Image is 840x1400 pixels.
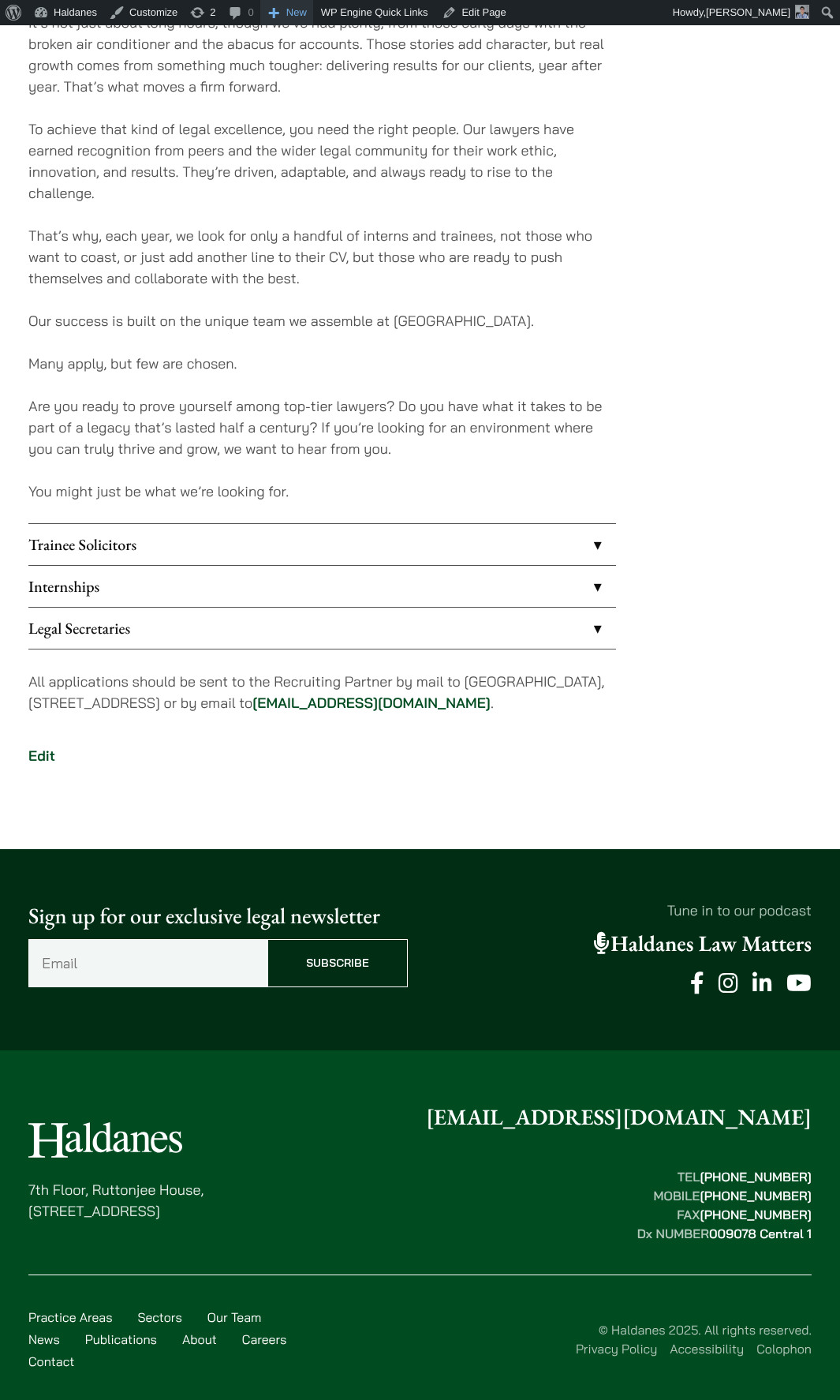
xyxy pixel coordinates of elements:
a: Accessibility [670,1341,744,1357]
p: To achieve that kind of legal excellence, you need the right people. Our lawyers have earned reco... [28,118,616,204]
a: [EMAIL_ADDRESS][DOMAIN_NAME] [252,694,491,712]
p: Many apply, but few are chosen. [28,353,616,374]
a: Haldanes Law Matters [594,930,812,958]
p: Are you ready to prove yourself among top-tier lawyers? Do you have what it takes to be part of a... [28,395,616,459]
a: Edit [28,747,55,765]
a: Publications [85,1331,157,1347]
p: You might just be what we’re looking for. [28,481,616,502]
a: Trainee Solicitors [28,524,616,565]
a: Careers [242,1331,287,1347]
a: News [28,1331,60,1347]
input: Subscribe [267,939,408,987]
span: [PERSON_NAME] [706,6,790,18]
p: It’s not just about long hours, though we’ve had plenty, from those early days with the broken ai... [28,12,616,97]
a: Contact [28,1353,74,1369]
a: Privacy Policy [576,1341,657,1357]
mark: [PHONE_NUMBER] [700,1188,812,1203]
a: Practice Areas [28,1309,112,1325]
p: Tune in to our podcast [433,900,812,921]
p: 7th Floor, Ruttonjee House, [STREET_ADDRESS] [28,1179,203,1222]
mark: [PHONE_NUMBER] [700,1169,812,1185]
a: Sectors [137,1309,181,1325]
p: Sign up for our exclusive legal newsletter [28,900,408,933]
a: [EMAIL_ADDRESS][DOMAIN_NAME] [426,1103,812,1132]
p: Our success is built on the unique team we assemble at [GEOGRAPHIC_DATA]. [28,310,616,331]
input: Email [28,939,267,987]
p: That’s why, each year, we look for only a handful of interns and trainees, not those who want to ... [28,225,616,289]
mark: [PHONE_NUMBER] [700,1207,812,1222]
a: Colophon [756,1341,812,1357]
strong: TEL MOBILE FAX Dx NUMBER [637,1169,812,1241]
a: Our Team [207,1309,262,1325]
p: All applications should be sent to the Recruiting Partner by mail to [GEOGRAPHIC_DATA], [STREET_A... [28,671,616,713]
a: About [182,1331,217,1347]
a: Internships [28,566,616,607]
mark: 009078 Central 1 [709,1226,812,1241]
a: Legal Secretaries [28,608,616,649]
img: Logo of Haldanes [28,1122,182,1158]
div: © Haldanes 2025. All rights reserved. [289,1320,812,1358]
